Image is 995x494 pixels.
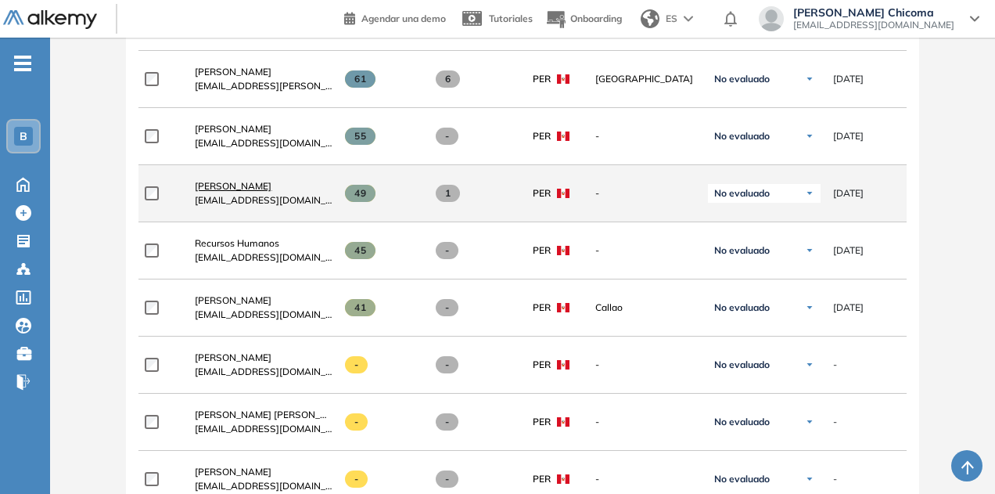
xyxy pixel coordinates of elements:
[595,186,695,200] span: -
[3,10,97,30] img: Logo
[195,65,332,79] a: [PERSON_NAME]
[714,473,770,485] span: No evaluado
[345,413,368,431] span: -
[557,417,569,427] img: PER
[195,79,332,93] span: [EMAIL_ADDRESS][PERSON_NAME][DOMAIN_NAME]
[195,422,332,436] span: [EMAIL_ADDRESS][DOMAIN_NAME]
[557,360,569,370] img: PER
[557,474,569,484] img: PER
[595,129,695,143] span: -
[195,236,332,251] a: Recursos Humanos
[833,415,837,429] span: -
[714,130,770,142] span: No evaluado
[533,415,551,429] span: PER
[595,472,695,486] span: -
[345,299,375,316] span: 41
[436,242,458,259] span: -
[195,308,332,322] span: [EMAIL_ADDRESS][DOMAIN_NAME]
[345,70,375,88] span: 61
[545,2,622,36] button: Onboarding
[714,301,770,314] span: No evaluado
[345,185,375,202] span: 49
[557,74,569,84] img: PER
[14,62,31,65] i: -
[195,180,271,192] span: [PERSON_NAME]
[489,13,533,24] span: Tutoriales
[533,358,551,372] span: PER
[195,352,271,363] span: [PERSON_NAME]
[714,359,770,371] span: No evaluado
[195,179,332,193] a: [PERSON_NAME]
[833,186,864,200] span: [DATE]
[533,301,551,315] span: PER
[714,187,770,200] span: No evaluado
[557,189,569,198] img: PER
[361,13,446,24] span: Agendar una demo
[195,294,332,308] a: [PERSON_NAME]
[195,466,271,478] span: [PERSON_NAME]
[195,66,271,78] span: [PERSON_NAME]
[595,358,695,372] span: -
[345,356,368,373] span: -
[533,72,551,86] span: PER
[195,365,332,379] span: [EMAIL_ADDRESS][DOMAIN_NAME]
[195,351,332,365] a: [PERSON_NAME]
[20,130,27,142] span: B
[595,415,695,429] span: -
[805,189,814,198] img: Ícono de flecha
[805,417,814,427] img: Ícono de flecha
[714,416,770,428] span: No evaluado
[570,13,622,24] span: Onboarding
[436,299,458,316] span: -
[345,128,375,145] span: 55
[805,474,814,484] img: Ícono de flecha
[666,12,677,26] span: ES
[557,132,569,141] img: PER
[195,122,332,136] a: [PERSON_NAME]
[195,237,279,249] span: Recursos Humanos
[436,413,458,431] span: -
[195,294,271,306] span: [PERSON_NAME]
[595,243,695,258] span: -
[793,19,954,31] span: [EMAIL_ADDRESS][DOMAIN_NAME]
[195,193,332,207] span: [EMAIL_ADDRESS][DOMAIN_NAME]
[345,471,368,488] span: -
[833,129,864,143] span: [DATE]
[436,471,458,488] span: -
[557,303,569,312] img: PER
[195,408,332,422] a: [PERSON_NAME] [PERSON_NAME] Chicoma
[833,358,837,372] span: -
[805,132,814,141] img: Ícono de flecha
[195,136,332,150] span: [EMAIL_ADDRESS][DOMAIN_NAME]
[436,185,460,202] span: 1
[195,123,271,135] span: [PERSON_NAME]
[344,8,446,27] a: Agendar una demo
[793,6,954,19] span: [PERSON_NAME] Chicoma
[533,186,551,200] span: PER
[833,472,837,486] span: -
[805,246,814,255] img: Ícono de flecha
[714,73,770,85] span: No evaluado
[641,9,659,28] img: world
[436,128,458,145] span: -
[833,243,864,258] span: [DATE]
[345,242,375,259] span: 45
[805,74,814,84] img: Ícono de flecha
[533,129,551,143] span: PER
[805,303,814,312] img: Ícono de flecha
[684,16,693,22] img: arrow
[805,360,814,370] img: Ícono de flecha
[533,472,551,486] span: PER
[833,72,864,86] span: [DATE]
[557,246,569,255] img: PER
[436,70,460,88] span: 6
[595,301,695,315] span: Callao
[714,244,770,257] span: No evaluado
[195,465,332,479] a: [PERSON_NAME]
[195,479,332,493] span: [EMAIL_ADDRESS][DOMAIN_NAME]
[833,301,864,315] span: [DATE]
[595,72,695,86] span: [GEOGRAPHIC_DATA]
[436,356,458,373] span: -
[195,409,391,420] span: [PERSON_NAME] [PERSON_NAME] Chicoma
[195,251,332,265] span: [EMAIL_ADDRESS][DOMAIN_NAME]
